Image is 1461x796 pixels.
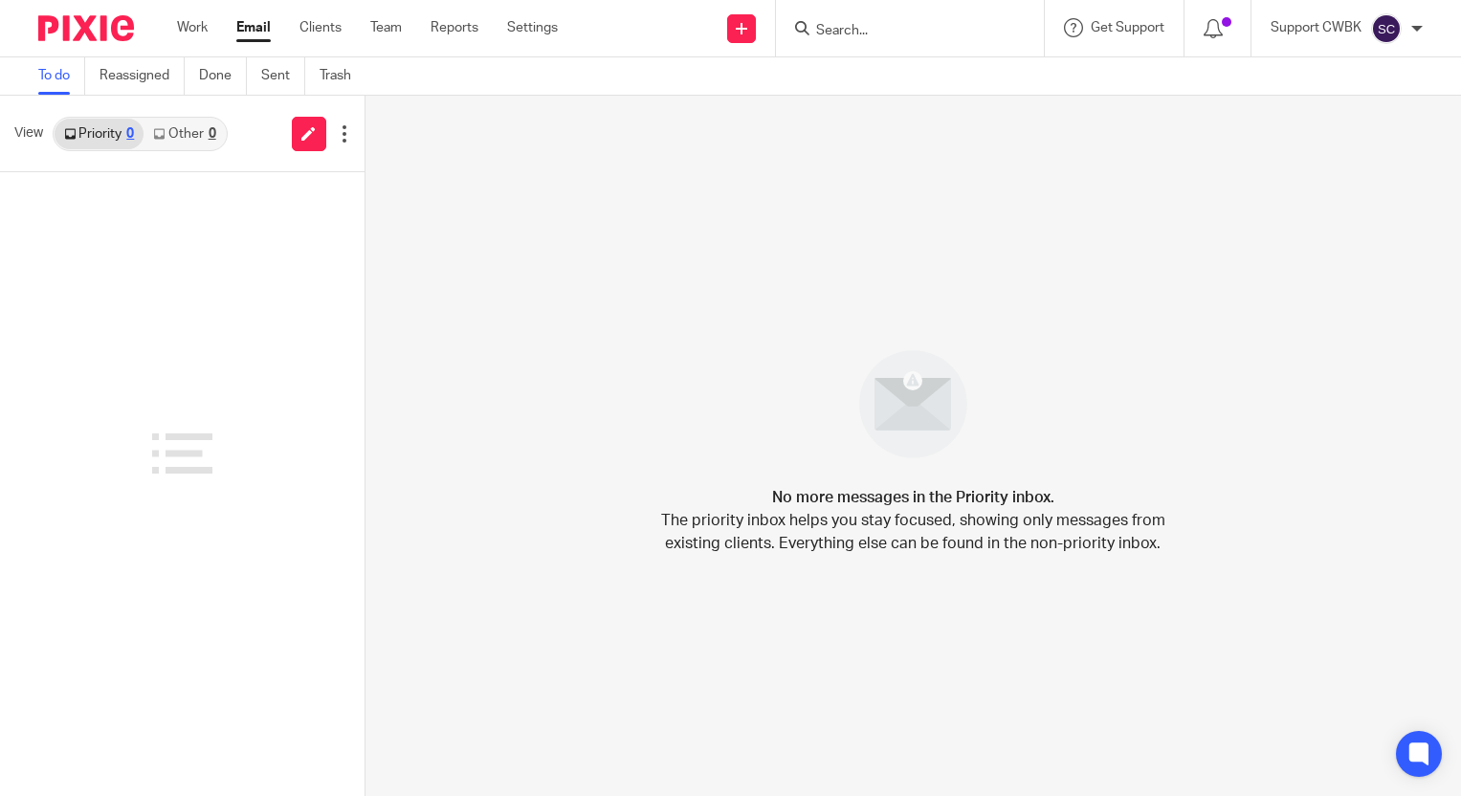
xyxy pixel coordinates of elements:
[814,23,986,40] input: Search
[209,127,216,141] div: 0
[431,18,478,37] a: Reports
[772,486,1054,509] h4: No more messages in the Priority inbox.
[177,18,208,37] a: Work
[126,127,134,141] div: 0
[299,18,342,37] a: Clients
[659,509,1166,555] p: The priority inbox helps you stay focused, showing only messages from existing clients. Everythin...
[236,18,271,37] a: Email
[100,57,185,95] a: Reassigned
[507,18,558,37] a: Settings
[55,119,144,149] a: Priority0
[199,57,247,95] a: Done
[14,123,43,144] span: View
[1091,21,1164,34] span: Get Support
[144,119,225,149] a: Other0
[847,338,980,471] img: image
[1371,13,1402,44] img: svg%3E
[370,18,402,37] a: Team
[38,15,134,41] img: Pixie
[261,57,305,95] a: Sent
[320,57,365,95] a: Trash
[38,57,85,95] a: To do
[1271,18,1361,37] p: Support CWBK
